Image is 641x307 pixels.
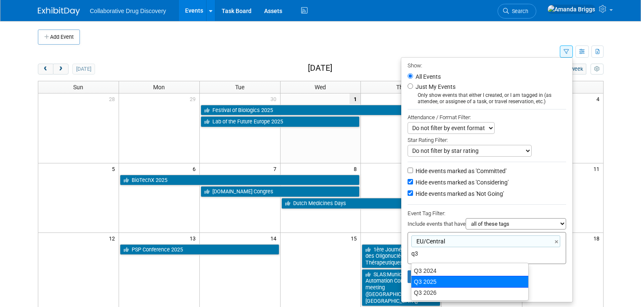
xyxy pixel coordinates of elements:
span: Mon [153,84,165,91]
button: week [567,64,586,75]
button: myCustomButton [591,64,603,75]
span: EU/Central [415,237,445,246]
div: Q3 2026 [411,287,528,298]
input: Type tag and hit enter [411,249,529,258]
span: 7 [273,163,280,174]
span: 30 [270,93,280,104]
div: Include events that have [408,218,566,232]
button: Apply [408,270,434,283]
a: Lab of the Future Europe 2025 [201,116,360,127]
a: PSP Conference 2025 [120,244,279,255]
span: 12 [108,233,119,243]
span: Sun [73,84,83,91]
div: Only show events that either I created, or I am tagged in (as attendee, or assignee of a task, or... [408,92,566,105]
a: Festival of Biologics 2025 [201,105,441,116]
span: 5 [111,163,119,174]
button: [DATE] [72,64,95,75]
span: 4 [596,93,603,104]
span: 29 [189,93,199,104]
span: 14 [270,233,280,243]
div: Q3 2024 [411,265,528,276]
span: 15 [350,233,360,243]
span: 18 [593,233,603,243]
span: 28 [108,93,119,104]
div: Star Rating Filter: [408,134,566,145]
span: 8 [353,163,360,174]
div: Attendance / Format Filter: [408,112,566,122]
span: Wed [315,84,326,91]
a: SLAS:Munich Lab Automation Community, joint meeting ([GEOGRAPHIC_DATA], [GEOGRAPHIC_DATA]) [362,269,440,307]
button: next [53,64,69,75]
label: Hide events marked as 'Considering' [414,178,509,187]
a: × [555,237,560,247]
div: Show: [408,60,566,70]
span: Search [509,8,528,14]
h2: [DATE] [308,64,332,73]
span: Thu [396,84,406,91]
button: prev [38,64,53,75]
label: Hide events marked as 'Not Going' [414,190,504,198]
img: Amanda Briggs [547,5,596,14]
span: 13 [189,233,199,243]
label: All Events [414,74,441,80]
a: Dutch Medicines Days [281,198,441,209]
span: Collaborative Drug Discovery [90,8,166,14]
a: BioTechX 2025 [120,175,360,186]
div: Q3 2025 [411,276,529,288]
i: Personalize Calendar [594,67,600,72]
a: 1ère Journée Française des Oligonucléotides Thérapeutiques [362,244,440,268]
span: 1 [350,93,360,104]
label: Hide events marked as 'Committed' [414,167,506,175]
div: Event Tag Filter: [408,208,566,218]
img: ExhibitDay [38,7,80,16]
button: Add Event [38,29,80,45]
label: Just My Events [414,83,456,91]
span: Tue [235,84,244,91]
a: Search [498,4,536,19]
span: 6 [192,163,199,174]
span: 11 [593,163,603,174]
a: [DOMAIN_NAME] Congres [201,186,360,197]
